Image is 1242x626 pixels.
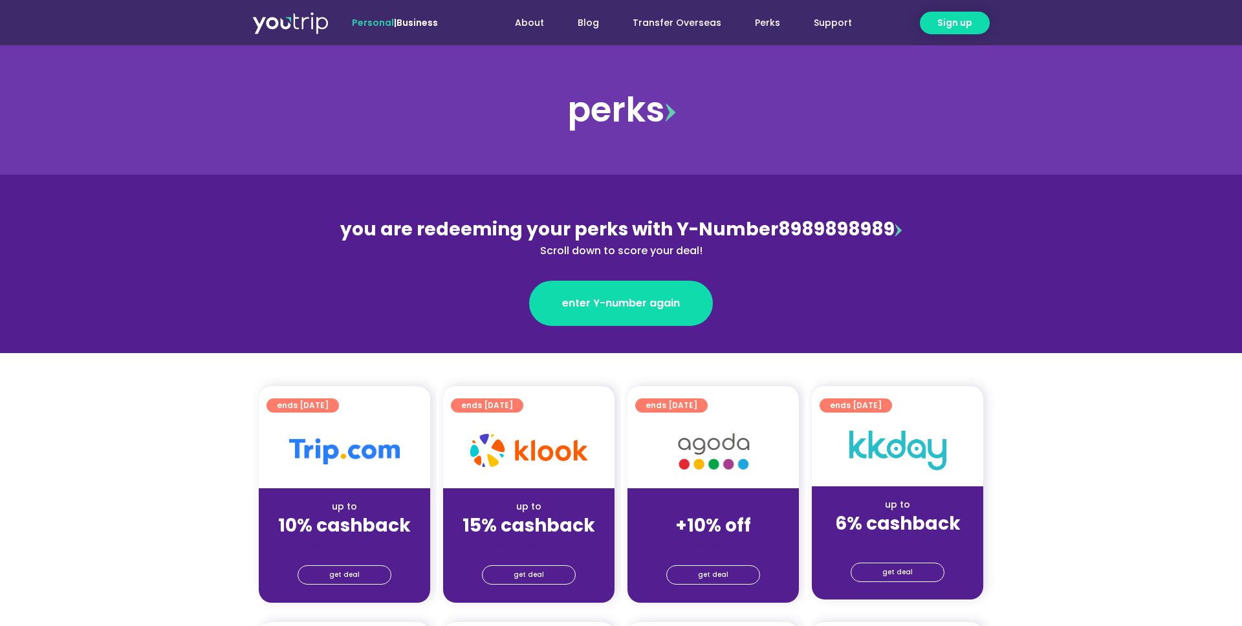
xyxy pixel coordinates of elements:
[463,513,595,538] strong: 15% cashback
[666,565,760,585] a: get deal
[340,217,778,242] span: you are redeeming your perks with Y-Number
[830,398,882,413] span: ends [DATE]
[851,563,944,582] a: get deal
[529,281,713,326] a: enter Y-number again
[822,498,973,512] div: up to
[277,398,329,413] span: ends [DATE]
[514,566,544,584] span: get deal
[329,566,360,584] span: get deal
[461,398,513,413] span: ends [DATE]
[638,537,789,551] div: (for stays only)
[352,16,394,29] span: Personal
[701,500,725,513] span: up to
[822,535,973,549] div: (for stays only)
[562,296,680,311] span: enter Y-number again
[635,398,708,413] a: ends [DATE]
[453,500,604,513] div: up to
[352,16,438,29] span: |
[882,563,913,581] span: get deal
[920,12,990,34] a: Sign up
[340,243,902,259] div: Scroll down to score your deal!
[561,11,616,35] a: Blog
[835,511,961,536] strong: 6% cashback
[269,500,420,513] div: up to
[298,565,391,585] a: get deal
[797,11,869,35] a: Support
[616,11,738,35] a: Transfer Overseas
[453,537,604,551] div: (for stays only)
[340,216,902,259] div: 8989898989
[498,11,561,35] a: About
[269,537,420,551] div: (for stays only)
[675,513,751,538] strong: +10% off
[646,398,697,413] span: ends [DATE]
[937,16,972,30] span: Sign up
[738,11,797,35] a: Perks
[482,565,576,585] a: get deal
[278,513,411,538] strong: 10% cashback
[820,398,892,413] a: ends [DATE]
[451,398,523,413] a: ends [DATE]
[267,398,339,413] a: ends [DATE]
[397,16,438,29] a: Business
[473,11,869,35] nav: Menu
[698,566,728,584] span: get deal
